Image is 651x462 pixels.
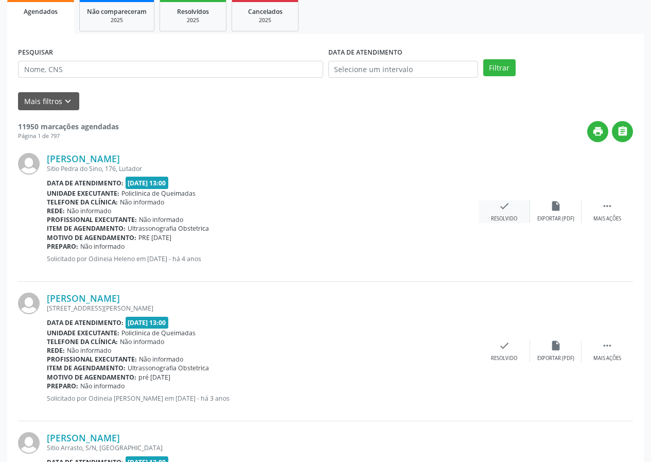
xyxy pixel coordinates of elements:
button:  [612,121,633,142]
div: Exportar (PDF) [537,215,574,223]
p: Solicitado por Odineia Heleno em [DATE] - há 4 anos [47,254,479,263]
strong: 11950 marcações agendadas [18,122,119,131]
b: Profissional executante: [47,355,137,364]
span: Não informado [139,355,183,364]
i:  [617,126,628,137]
b: Motivo de agendamento: [47,233,136,242]
div: Resolvido [491,215,517,223]
a: [PERSON_NAME] [47,293,120,304]
i: check [499,200,510,212]
span: Ultrassonografia Obstetrica [128,224,209,233]
i: insert_drive_file [550,200,561,212]
span: Não informado [80,242,125,251]
span: Ultrassonografia Obstetrica [128,364,209,372]
span: Não informado [120,337,164,346]
div: Mais ações [593,355,621,362]
span: Policlinica de Queimadas [121,329,196,337]
a: [PERSON_NAME] [47,432,120,443]
img: img [18,293,40,314]
div: Resolvido [491,355,517,362]
i:  [602,340,613,351]
b: Unidade executante: [47,189,119,198]
i:  [602,200,613,212]
span: pré [DATE] [138,373,170,382]
div: 2025 [87,16,147,24]
button: print [587,121,608,142]
span: Agendados [24,7,58,16]
span: PRE [DATE] [138,233,171,242]
span: [DATE] 13:00 [126,317,169,329]
div: 2025 [167,16,219,24]
b: Data de atendimento: [47,318,124,327]
span: [DATE] 13:00 [126,177,169,189]
div: Sitio Pedra do Sino, 176, Lutador [47,164,479,173]
label: PESQUISAR [18,45,53,61]
span: Não informado [67,346,111,355]
b: Rede: [47,346,65,355]
span: Cancelados [248,7,283,16]
span: Não informado [139,215,183,224]
button: Filtrar [483,59,516,77]
div: Sitio Arrasto, S/N, [GEOGRAPHIC_DATA] [47,443,479,452]
b: Profissional executante: [47,215,137,224]
div: [STREET_ADDRESS][PERSON_NAME] [47,304,479,313]
div: Exportar (PDF) [537,355,574,362]
b: Telefone da clínica: [47,337,118,346]
div: Mais ações [593,215,621,223]
label: DATA DE ATENDIMENTO [328,45,402,61]
div: Página 1 de 797 [18,132,119,141]
button: Mais filtroskeyboard_arrow_down [18,92,79,110]
span: Policlinica de Queimadas [121,189,196,198]
b: Telefone da clínica: [47,198,118,207]
b: Preparo: [47,382,78,390]
b: Motivo de agendamento: [47,373,136,382]
input: Selecione um intervalo [328,61,478,78]
b: Data de atendimento: [47,179,124,187]
b: Item de agendamento: [47,364,126,372]
b: Preparo: [47,242,78,251]
i: check [499,340,510,351]
i: print [592,126,604,137]
div: 2025 [239,16,291,24]
b: Unidade executante: [47,329,119,337]
img: img [18,432,40,454]
span: Não informado [67,207,111,215]
img: img [18,153,40,175]
span: Não informado [80,382,125,390]
span: Resolvidos [177,7,209,16]
span: Não compareceram [87,7,147,16]
b: Item de agendamento: [47,224,126,233]
span: Não informado [120,198,164,207]
b: Rede: [47,207,65,215]
i: keyboard_arrow_down [62,96,74,107]
a: [PERSON_NAME] [47,153,120,164]
i: insert_drive_file [550,340,561,351]
input: Nome, CNS [18,61,323,78]
p: Solicitado por Odineia [PERSON_NAME] em [DATE] - há 3 anos [47,394,479,403]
